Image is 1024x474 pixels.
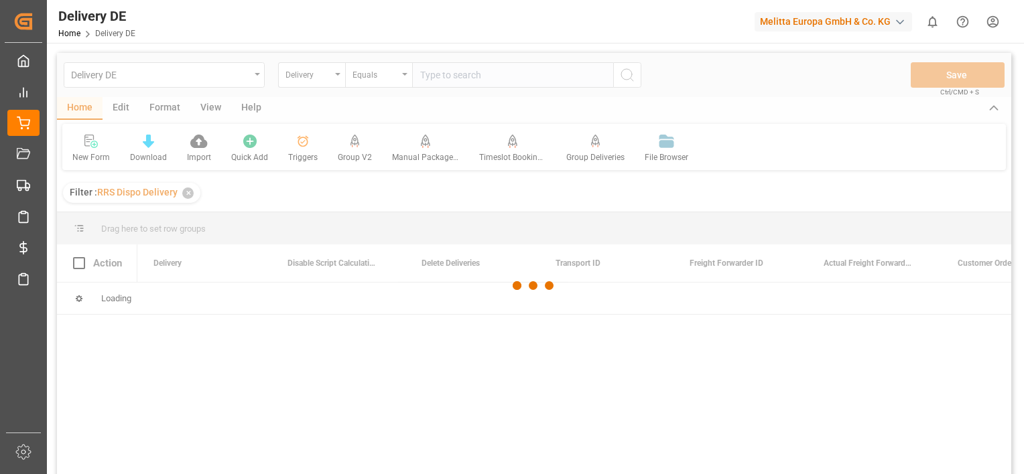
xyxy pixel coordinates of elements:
[755,9,917,34] button: Melitta Europa GmbH & Co. KG
[948,7,978,37] button: Help Center
[58,29,80,38] a: Home
[58,6,135,26] div: Delivery DE
[755,12,912,31] div: Melitta Europa GmbH & Co. KG
[917,7,948,37] button: show 0 new notifications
